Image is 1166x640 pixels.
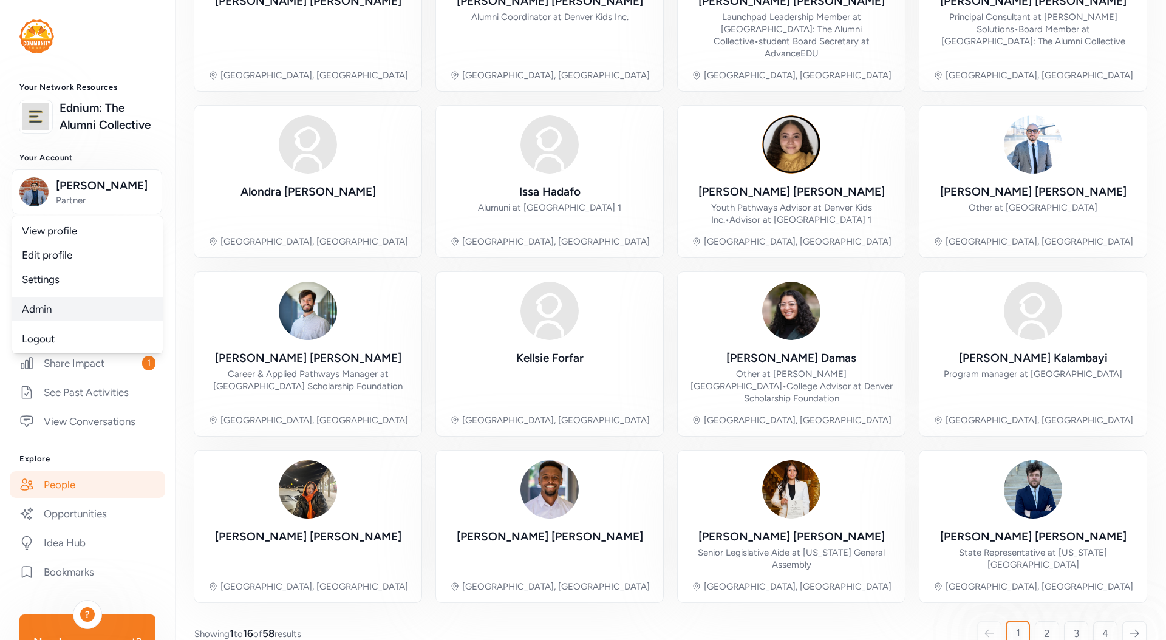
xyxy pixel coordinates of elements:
img: Avatar [520,460,579,519]
a: Bookmarks [10,559,165,585]
img: Avatar [762,282,820,340]
a: Idea Hub [10,529,165,556]
a: Close Activities [10,321,165,347]
span: • [725,214,729,225]
a: View Conversations [10,408,165,435]
span: [PERSON_NAME] [56,177,154,194]
div: [GEOGRAPHIC_DATA], [GEOGRAPHIC_DATA] [220,580,408,593]
div: [GEOGRAPHIC_DATA], [GEOGRAPHIC_DATA] [220,414,408,426]
div: Alumni Coordinator at Denver Kids Inc. [471,11,629,23]
div: ? [80,607,95,622]
a: Create and Connect [10,291,165,318]
div: [GEOGRAPHIC_DATA], [GEOGRAPHIC_DATA] [704,236,892,248]
div: [PERSON_NAME] [PERSON_NAME] [698,528,885,545]
a: Logout [12,327,163,351]
img: Avatar [520,282,579,340]
img: Avatar [762,115,820,174]
div: State Representative at [US_STATE][GEOGRAPHIC_DATA] [929,546,1137,571]
div: [GEOGRAPHIC_DATA], [GEOGRAPHIC_DATA] [462,414,650,426]
span: 16 [243,627,253,639]
div: Career & Applied Pathways Manager at [GEOGRAPHIC_DATA] Scholarship Foundation [204,368,412,392]
img: Avatar [279,282,337,340]
h3: Your Account [19,153,155,163]
img: logo [19,19,54,53]
a: Settings [12,267,163,291]
a: View profile [12,219,163,243]
div: [PERSON_NAME] [PERSON_NAME] [215,528,401,545]
a: Ednium: The Alumni Collective [60,100,155,134]
h3: Explore [19,454,155,464]
div: [GEOGRAPHIC_DATA], [GEOGRAPHIC_DATA] [462,69,650,81]
span: • [1014,24,1018,35]
div: Program manager at [GEOGRAPHIC_DATA] [944,368,1122,380]
img: Avatar [279,115,337,174]
div: [GEOGRAPHIC_DATA], [GEOGRAPHIC_DATA] [946,69,1133,81]
span: 1 [142,356,155,370]
button: [PERSON_NAME]Partner [12,169,162,214]
div: Kellsie Forfar [516,350,584,367]
div: Other at [GEOGRAPHIC_DATA] [969,202,1097,214]
a: Share Impact1 [10,350,165,376]
div: Youth Pathways Advisor at Denver Kids Inc. Advisor at [GEOGRAPHIC_DATA] 1 [687,202,895,226]
span: 1 [230,627,234,639]
a: Opportunities [10,500,165,527]
a: Home [10,233,165,260]
a: See Past Activities [10,379,165,406]
h3: Your Network Resources [19,83,155,92]
span: Partner [56,194,154,206]
div: [GEOGRAPHIC_DATA], [GEOGRAPHIC_DATA] [462,580,650,593]
img: Avatar [279,460,337,519]
span: • [754,36,759,47]
div: Launchpad Leadership Member at [GEOGRAPHIC_DATA]: The Alumni Collective student Board Secretary a... [687,11,895,60]
div: [PERSON_NAME] [PERSON_NAME] [457,528,643,545]
div: Alumuni at [GEOGRAPHIC_DATA] 1 [478,202,621,214]
a: Admin [12,297,163,321]
img: Avatar [1004,460,1062,519]
a: Edit profile [12,243,163,267]
div: [GEOGRAPHIC_DATA], [GEOGRAPHIC_DATA] [220,236,408,248]
div: [GEOGRAPHIC_DATA], [GEOGRAPHIC_DATA] [946,414,1133,426]
div: [GEOGRAPHIC_DATA], [GEOGRAPHIC_DATA] [946,580,1133,593]
a: Respond to Invites [10,262,165,289]
div: Alondra [PERSON_NAME] [240,183,376,200]
span: 1 [1016,625,1020,640]
img: logo [22,103,49,130]
div: [PERSON_NAME] [PERSON_NAME] [215,350,401,367]
div: [PERSON_NAME] [PERSON_NAME] [698,183,885,200]
div: [GEOGRAPHIC_DATA], [GEOGRAPHIC_DATA] [462,236,650,248]
div: [PERSON_NAME]Partner [12,216,163,353]
img: Avatar [1004,115,1062,174]
div: [GEOGRAPHIC_DATA], [GEOGRAPHIC_DATA] [220,69,408,81]
div: Issa Hadafo [519,183,581,200]
div: Principal Consultant at [PERSON_NAME] Solutions Board Member at [GEOGRAPHIC_DATA]: The Alumni Col... [929,11,1137,47]
img: Avatar [1004,282,1062,340]
div: [GEOGRAPHIC_DATA], [GEOGRAPHIC_DATA] [704,414,892,426]
span: • [782,381,786,392]
img: Avatar [762,460,820,519]
div: [PERSON_NAME] [PERSON_NAME] [940,183,1127,200]
div: [GEOGRAPHIC_DATA], [GEOGRAPHIC_DATA] [946,236,1133,248]
a: People [10,471,165,498]
div: Other at [PERSON_NAME][GEOGRAPHIC_DATA] College Advisor at Denver Scholarship Foundation [687,368,895,404]
div: [PERSON_NAME] [PERSON_NAME] [940,528,1127,545]
div: [PERSON_NAME] Damas [726,350,856,367]
div: [GEOGRAPHIC_DATA], [GEOGRAPHIC_DATA] [704,580,892,593]
img: Avatar [520,115,579,174]
span: 58 [262,627,274,639]
div: Senior Legislative Aide at [US_STATE] General Assembly [687,546,895,571]
div: [GEOGRAPHIC_DATA], [GEOGRAPHIC_DATA] [704,69,892,81]
div: [PERSON_NAME] Kalambayi [959,350,1108,367]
